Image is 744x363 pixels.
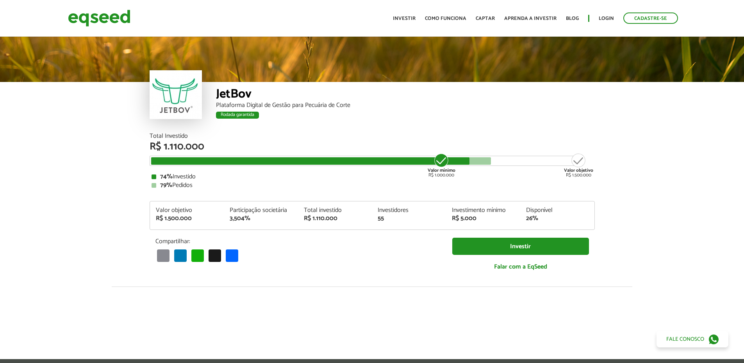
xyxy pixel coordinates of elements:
a: Share [224,249,240,262]
div: Plataforma Digital de Gestão para Pecuária de Corte [216,102,595,109]
a: Falar com a EqSeed [452,259,589,275]
strong: Valor mínimo [428,167,455,174]
div: Disponível [526,207,589,214]
img: EqSeed [68,8,130,28]
div: R$ 5.000 [452,215,514,222]
div: 3,504% [230,215,292,222]
div: Participação societária [230,207,292,214]
div: R$ 1.110.000 [150,142,595,152]
a: Email [155,249,171,262]
a: Aprenda a investir [504,16,557,21]
a: Blog [566,16,579,21]
div: Rodada garantida [216,112,259,119]
div: 55 [378,215,440,222]
a: X [207,249,223,262]
div: Total investido [304,207,366,214]
strong: Valor objetivo [564,167,593,174]
div: 26% [526,215,589,222]
a: Cadastre-se [623,12,678,24]
div: R$ 1.110.000 [304,215,366,222]
div: Pedidos [152,182,593,189]
strong: 79% [160,180,172,190]
div: Investimento mínimo [452,207,514,214]
div: JetBov [216,88,595,102]
div: R$ 1.000.000 [427,153,456,178]
p: Compartilhar: [155,238,441,245]
div: R$ 1.500.000 [564,153,593,178]
a: Investir [452,238,589,255]
div: Valor objetivo [156,207,218,214]
div: Investidores [378,207,440,214]
a: Fale conosco [657,331,728,347]
a: LinkedIn [173,249,188,262]
div: Investido [152,174,593,180]
a: Captar [476,16,495,21]
a: Como funciona [425,16,466,21]
a: WhatsApp [190,249,205,262]
a: Login [599,16,614,21]
a: Investir [393,16,416,21]
div: Total Investido [150,133,595,139]
strong: 74% [160,171,173,182]
div: R$ 1.500.000 [156,215,218,222]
